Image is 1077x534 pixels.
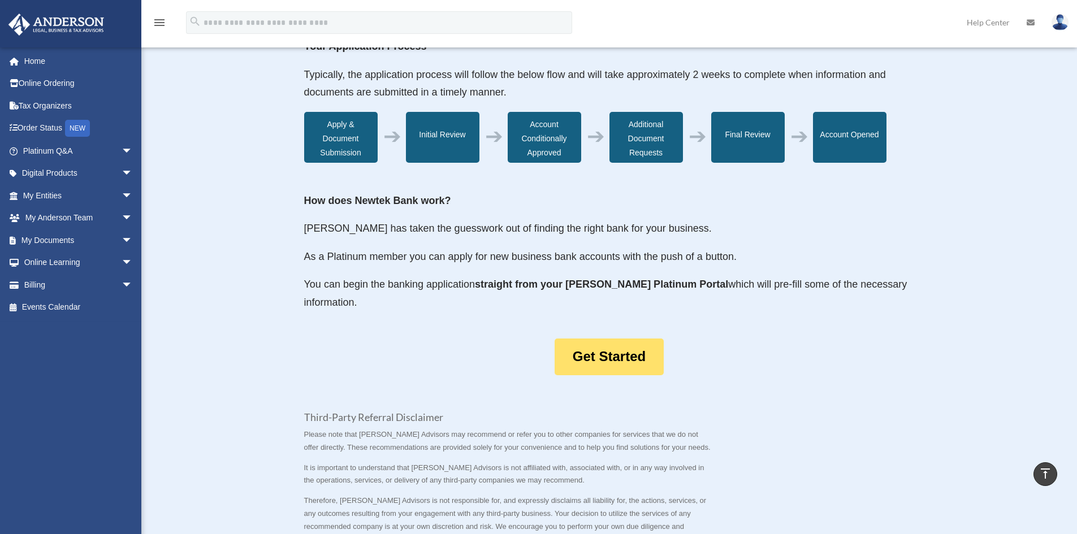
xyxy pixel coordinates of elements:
a: My Documentsarrow_drop_down [8,229,150,251]
a: Tax Organizers [8,94,150,117]
div: Initial Review [406,112,479,163]
div: NEW [65,120,90,137]
img: User Pic [1052,14,1069,31]
a: Online Ordering [8,72,150,95]
a: menu [153,20,166,29]
span: arrow_drop_down [122,273,144,297]
div: ➔ [383,129,401,144]
img: Anderson Advisors Platinum Portal [5,14,107,36]
a: My Anderson Teamarrow_drop_down [8,207,150,229]
span: arrow_drop_down [122,184,144,207]
div: Account Conditionally Approved [508,112,581,163]
span: arrow_drop_down [122,140,144,163]
a: Billingarrow_drop_down [8,273,150,296]
a: Home [8,50,150,72]
a: Online Learningarrow_drop_down [8,251,150,274]
div: Additional Document Requests [609,112,683,163]
a: vertical_align_top [1033,462,1057,486]
p: You can begin the banking application which will pre-fill some of the necessary information. [304,276,915,311]
strong: straight from your [PERSON_NAME] Platinum Portal [475,279,728,290]
h3: Third-Party Referral Disclaimer [304,413,713,428]
a: My Entitiesarrow_drop_down [8,184,150,207]
div: ➔ [689,129,707,144]
p: Please note that [PERSON_NAME] Advisors may recommend or refer you to other companies for service... [304,428,713,462]
div: ➔ [587,129,605,144]
p: [PERSON_NAME] has taken the guesswork out of finding the right bank for your business. [304,220,915,248]
div: Final Review [711,112,785,163]
a: Platinum Q&Aarrow_drop_down [8,140,150,162]
p: It is important to understand that [PERSON_NAME] Advisors is not affiliated with, associated with... [304,462,713,495]
span: arrow_drop_down [122,162,144,185]
div: Apply & Document Submission [304,112,378,163]
i: vertical_align_top [1039,467,1052,480]
div: ➔ [790,129,808,144]
a: Events Calendar [8,296,150,319]
p: As a Platinum member you can apply for new business bank accounts with the push of a button. [304,248,915,276]
i: search [189,15,201,28]
span: arrow_drop_down [122,207,144,230]
span: arrow_drop_down [122,229,144,252]
a: Digital Productsarrow_drop_down [8,162,150,185]
i: menu [153,16,166,29]
div: Account Opened [813,112,886,163]
span: Typically, the application process will follow the below flow and will take approximately 2 weeks... [304,69,886,98]
a: Order StatusNEW [8,117,150,140]
div: ➔ [485,129,503,144]
a: Get Started [555,338,664,375]
strong: How does Newtek Bank work? [304,195,451,206]
span: arrow_drop_down [122,251,144,275]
